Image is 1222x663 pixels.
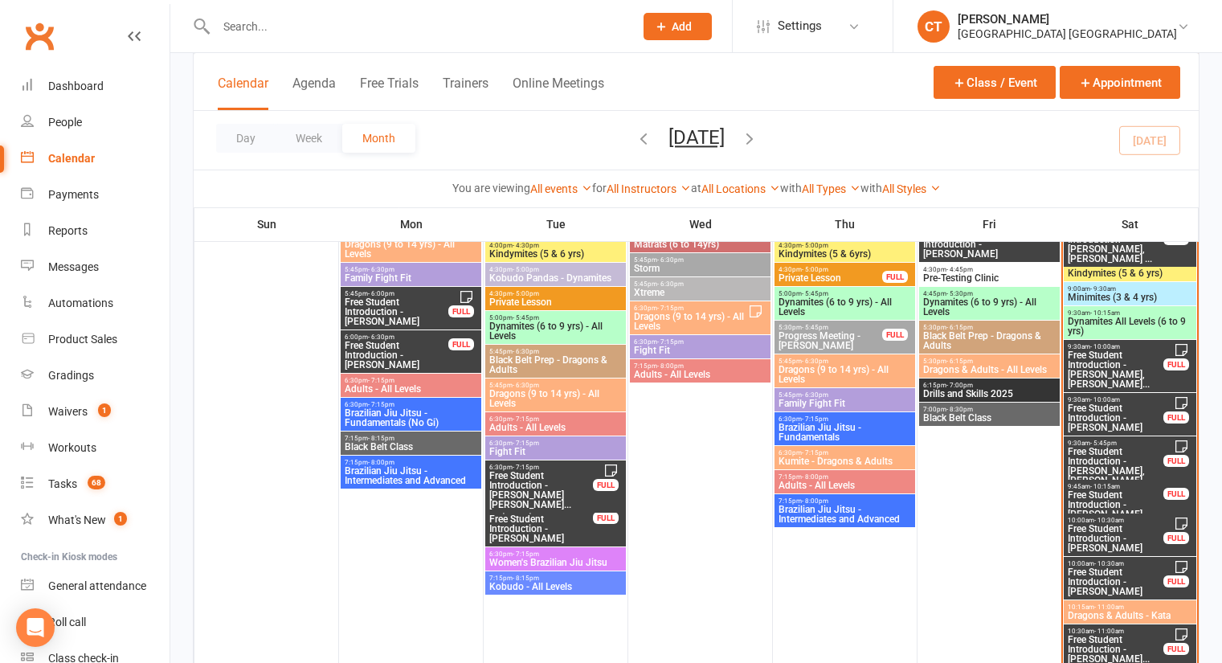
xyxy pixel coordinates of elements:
[882,271,908,283] div: FULL
[194,207,339,241] th: Sun
[1090,483,1120,490] span: - 10:15am
[1067,343,1164,350] span: 9:30am
[344,273,478,283] span: Family Fight Fit
[344,239,478,259] span: Dragons (9 to 14 yrs) - All Levels
[778,497,912,505] span: 7:15pm
[513,550,539,558] span: - 7:15pm
[488,273,623,283] span: Kobudo Pandas - Dynamites
[778,391,912,399] span: 5:45pm
[48,188,99,201] div: Payments
[1067,604,1193,611] span: 10:15am
[1067,628,1164,635] span: 10:30am
[922,266,1056,273] span: 4:30pm
[1163,532,1189,544] div: FULL
[48,616,86,628] div: Roll call
[21,141,170,177] a: Calendar
[276,124,342,153] button: Week
[922,290,1056,297] span: 4:45pm
[443,76,488,110] button: Trainers
[344,442,478,452] span: Black Belt Class
[1067,490,1164,519] span: Free Student Introduction - [PERSON_NAME]
[802,266,828,273] span: - 5:00pm
[592,182,607,194] strong: for
[1094,517,1124,524] span: - 10:30am
[48,579,146,592] div: General attendance
[778,456,912,466] span: Kumite - Dragons & Adults
[368,377,394,384] span: - 7:15pm
[922,365,1056,374] span: Dragons & Adults - All Levels
[958,12,1177,27] div: [PERSON_NAME]
[633,264,767,273] span: Storm
[21,177,170,213] a: Payments
[488,415,623,423] span: 6:30pm
[778,266,883,273] span: 4:30pm
[657,305,684,312] span: - 7:15pm
[216,124,276,153] button: Day
[488,389,623,408] span: Dragons (9 to 14 yrs) - All Levels
[934,66,1056,99] button: Class / Event
[114,512,127,526] span: 1
[48,224,88,237] div: Reports
[946,382,973,389] span: - 7:00pm
[1067,293,1193,302] span: Minimites (3 & 4 yrs)
[802,358,828,365] span: - 6:30pm
[368,435,394,442] span: - 8:15pm
[1163,488,1189,500] div: FULL
[633,230,767,249] span: Kids Brazilian Jiu Jitsu - Matrats (6 to 14yrs)
[778,249,912,259] span: Kindymites (5 & 6yrs)
[778,473,912,481] span: 7:15pm
[657,338,684,346] span: - 7:15pm
[344,466,478,485] span: Brazilian Jiu Jitsu - Intermediates and Advanced
[513,348,539,355] span: - 6:30pm
[922,358,1056,365] span: 5:30pm
[21,358,170,394] a: Gradings
[339,207,484,241] th: Mon
[1067,517,1164,524] span: 10:00am
[802,242,828,249] span: - 5:00pm
[513,266,539,273] span: - 5:00pm
[593,512,619,524] div: FULL
[778,297,912,317] span: Dynamites (6 to 9 yrs) - All Levels
[488,242,623,249] span: 4:00pm
[802,449,828,456] span: - 7:15pm
[368,266,394,273] span: - 6:30pm
[778,8,822,44] span: Settings
[778,365,912,384] span: Dragons (9 to 14 yrs) - All Levels
[488,550,623,558] span: 6:30pm
[1090,396,1120,403] span: - 10:00am
[1067,567,1164,596] span: Free Student Introduction - [PERSON_NAME]
[1067,317,1193,336] span: Dynamites All Levels (6 to 9 yrs)
[802,497,828,505] span: - 8:00pm
[1094,560,1124,567] span: - 10:30am
[211,15,623,38] input: Search...
[633,256,767,264] span: 5:45pm
[922,297,1056,317] span: Dynamites (6 to 9 yrs) - All Levels
[778,242,912,249] span: 4:30pm
[778,423,912,442] span: Brazilian Jiu Jitsu - Fundamentals
[452,182,530,194] strong: You are viewing
[344,266,478,273] span: 5:45pm
[946,358,973,365] span: - 6:15pm
[21,213,170,249] a: Reports
[922,382,1056,389] span: 6:15pm
[21,68,170,104] a: Dashboard
[88,476,105,489] span: 68
[21,394,170,430] a: Waivers 1
[628,207,773,241] th: Wed
[778,399,912,408] span: Family Fight Fit
[488,575,623,582] span: 7:15pm
[488,355,623,374] span: Black Belt Prep - Dragons & Adults
[1090,285,1116,293] span: - 9:30am
[1163,358,1189,370] div: FULL
[593,479,619,491] div: FULL
[513,314,539,321] span: - 5:45pm
[48,80,104,92] div: Dashboard
[672,20,692,33] span: Add
[344,290,449,297] span: 5:45pm
[513,415,539,423] span: - 7:15pm
[21,104,170,141] a: People
[802,473,828,481] span: - 8:00pm
[668,126,725,149] button: [DATE]
[484,207,628,241] th: Tue
[368,459,394,466] span: - 8:00pm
